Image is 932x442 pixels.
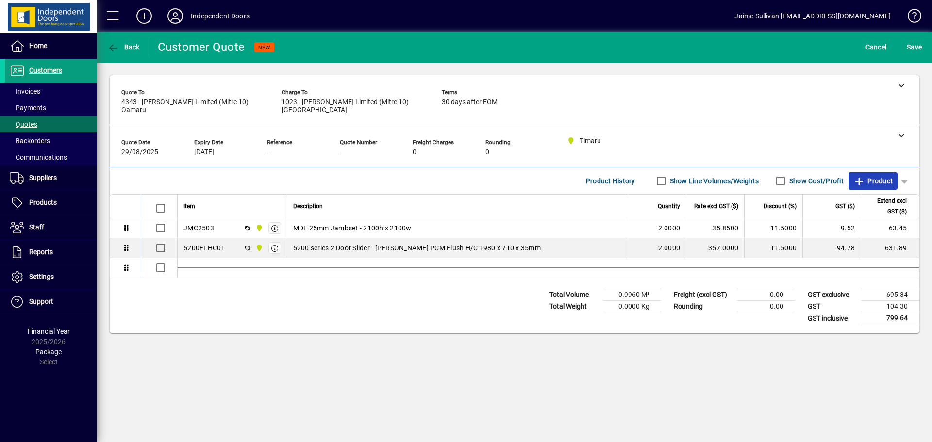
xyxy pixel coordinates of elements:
span: GST ($) [835,201,855,212]
span: 5200 series 2 Door Slider - [PERSON_NAME] PCM Flush H/C 1980 x 710 x 35mm [293,243,541,253]
span: Quantity [658,201,680,212]
a: Suppliers [5,166,97,190]
td: GST [803,301,861,312]
span: Invoices [10,87,40,95]
span: Cancel [865,39,887,55]
td: Freight (excl GST) [669,289,737,301]
td: Rounding [669,301,737,312]
td: 631.89 [861,238,919,258]
td: GST inclusive [803,312,861,325]
button: Product [849,172,898,190]
span: Item [183,201,195,212]
span: Discount (%) [764,201,797,212]
a: Knowledge Base [900,2,920,33]
span: 1023 - [PERSON_NAME] Limited (Mitre 10) [GEOGRAPHIC_DATA] [282,98,427,114]
td: 799.64 [861,312,919,325]
button: Product History [582,172,639,190]
span: Back [107,43,140,51]
span: Settings [29,273,54,280]
span: Staff [29,223,44,231]
span: Reports [29,248,53,256]
a: Staff [5,215,97,240]
span: Products [29,198,57,206]
app-page-header-button: Back [97,38,150,56]
td: 63.45 [861,218,919,238]
span: Suppliers [29,174,57,181]
span: 30 days after EOM [442,98,498,106]
span: Support [29,297,53,305]
span: NEW [258,44,270,50]
span: - [340,148,342,156]
div: 5200FLHC01 [183,243,225,253]
span: 29/08/2025 [121,148,158,156]
span: Financial Year [28,327,70,335]
a: Quotes [5,116,97,132]
div: 357.0000 [692,243,738,253]
button: Save [904,38,924,56]
span: 4343 - [PERSON_NAME] Limited (Mitre 10) Oamaru [121,98,267,114]
a: Support [5,290,97,314]
span: Timaru [253,243,264,253]
button: Back [105,38,142,56]
td: 9.52 [802,218,861,238]
button: Profile [160,7,191,25]
label: Show Line Volumes/Weights [668,176,759,186]
a: Communications [5,149,97,165]
td: 94.78 [802,238,861,258]
td: 695.34 [861,289,919,301]
div: Customer Quote [158,39,245,55]
span: [DATE] [194,148,214,156]
span: 0 [485,148,489,156]
td: GST exclusive [803,289,861,301]
td: 0.00 [737,301,795,312]
span: MDF 25mm Jambset - 2100h x 2100w [293,223,412,233]
div: 35.8500 [692,223,738,233]
div: JMC2503 [183,223,214,233]
a: Backorders [5,132,97,149]
button: Add [129,7,160,25]
td: 104.30 [861,301,919,312]
a: Payments [5,99,97,116]
td: 11.5000 [744,238,802,258]
td: 0.0000 Kg [603,301,661,312]
span: 2.0000 [658,243,681,253]
span: Timaru [253,223,264,233]
span: Product History [586,173,635,189]
a: Reports [5,240,97,264]
div: Independent Doors [191,8,250,24]
span: 0 [413,148,416,156]
td: 0.9960 M³ [603,289,661,301]
button: Cancel [863,38,889,56]
td: Total Volume [545,289,603,301]
span: Package [35,348,62,356]
span: 2.0000 [658,223,681,233]
span: Rate excl GST ($) [694,201,738,212]
a: Home [5,34,97,58]
label: Show Cost/Profit [787,176,844,186]
td: 0.00 [737,289,795,301]
a: Settings [5,265,97,289]
span: Extend excl GST ($) [867,196,907,217]
span: Product [853,173,893,189]
span: ave [907,39,922,55]
td: 11.5000 [744,218,802,238]
span: Home [29,42,47,49]
span: Quotes [10,120,37,128]
span: Description [293,201,323,212]
a: Invoices [5,83,97,99]
span: - [267,148,269,156]
div: Jaime Sullivan [EMAIL_ADDRESS][DOMAIN_NAME] [734,8,891,24]
span: Payments [10,104,46,112]
span: S [907,43,911,51]
span: Communications [10,153,67,161]
span: Backorders [10,137,50,145]
td: Total Weight [545,301,603,312]
span: Customers [29,66,62,74]
a: Products [5,191,97,215]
